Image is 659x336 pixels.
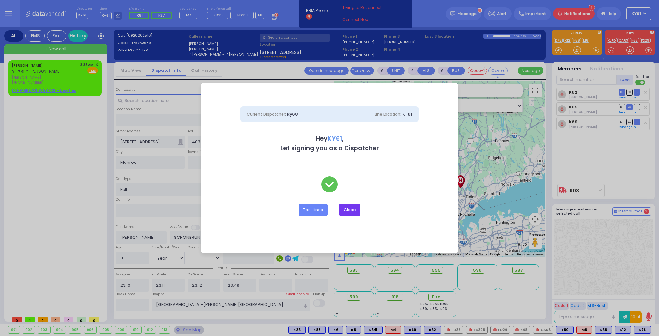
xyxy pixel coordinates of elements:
[375,111,401,117] span: Line Location:
[328,134,342,143] span: KY61
[339,204,360,216] button: Close
[247,111,286,117] span: Current Dispatcher:
[402,111,412,117] span: K-61
[447,89,451,92] a: Close
[280,144,379,153] b: Let signing you as a Dispatcher
[299,204,328,216] button: Test Lines
[321,176,338,192] img: check-green.svg
[287,111,298,117] span: ky68
[316,134,344,143] b: Hey ,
